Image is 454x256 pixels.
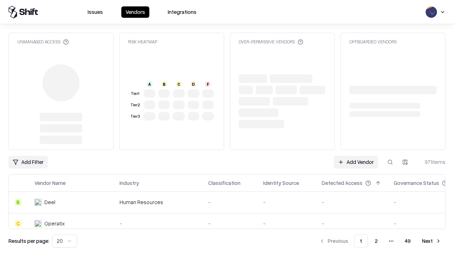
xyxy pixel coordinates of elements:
a: Add Vendor [334,156,378,169]
div: Operatix [44,220,65,227]
div: - [208,220,252,227]
button: 2 [369,235,383,247]
div: - [322,220,382,227]
div: Offboarded Vendors [349,39,397,45]
div: Over-Permissive Vendors [239,39,303,45]
nav: pagination [315,235,445,247]
div: B [161,81,167,87]
div: Industry [120,179,139,187]
div: Governance Status [394,179,439,187]
div: Deel [44,198,55,206]
button: Add Filter [9,156,48,169]
div: C [176,81,182,87]
div: A [147,81,153,87]
div: F [205,81,211,87]
p: Results per page: [9,237,49,245]
div: Tier 3 [129,113,141,119]
div: Vendor Name [34,179,66,187]
div: Classification [208,179,240,187]
div: - [263,220,310,227]
div: C [15,220,22,227]
button: Integrations [164,6,201,18]
div: Unmanaged Access [17,39,69,45]
img: Operatix [34,220,41,227]
button: Vendors [121,6,149,18]
div: Human Resources [120,198,197,206]
button: Issues [83,6,107,18]
div: Risk Heatmap [128,39,157,45]
div: 971 items [417,158,445,166]
div: - [263,198,310,206]
div: - [120,220,197,227]
button: 1 [354,235,368,247]
div: Detected Access [322,179,362,187]
div: - [208,198,252,206]
div: Identity Source [263,179,299,187]
button: 49 [399,235,416,247]
div: - [322,198,382,206]
div: Tier 1 [129,91,141,97]
div: B [15,199,22,206]
div: D [190,81,196,87]
button: Next [418,235,445,247]
div: Tier 2 [129,102,141,108]
img: Deel [34,199,41,206]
